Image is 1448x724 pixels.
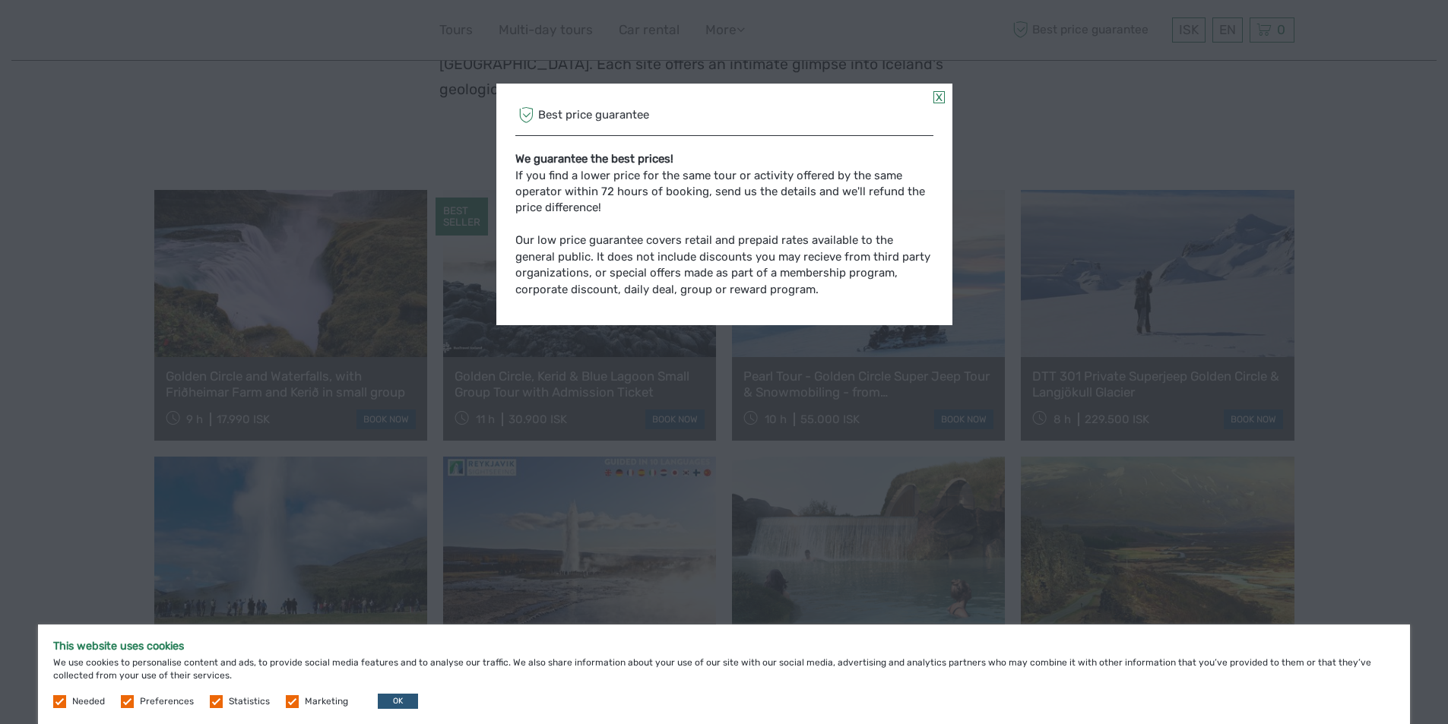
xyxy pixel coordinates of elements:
[515,152,673,166] strong: We guarantee the best prices!
[53,640,1395,653] h5: This website uses cookies
[140,695,194,708] label: Preferences
[38,624,1410,724] div: We use cookies to personalise content and ads, to provide social media features and to analyse ou...
[229,695,270,708] label: Statistics
[378,694,418,709] button: OK
[175,24,193,42] button: Open LiveChat chat widget
[305,695,348,708] label: Marketing
[72,695,105,708] label: Needed
[21,27,172,39] p: We're away right now. Please check back later!
[515,103,649,128] span: Best price guarantee
[515,136,933,313] div: If you find a lower price for the same tour or activity offered by the same operator within 72 ho...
